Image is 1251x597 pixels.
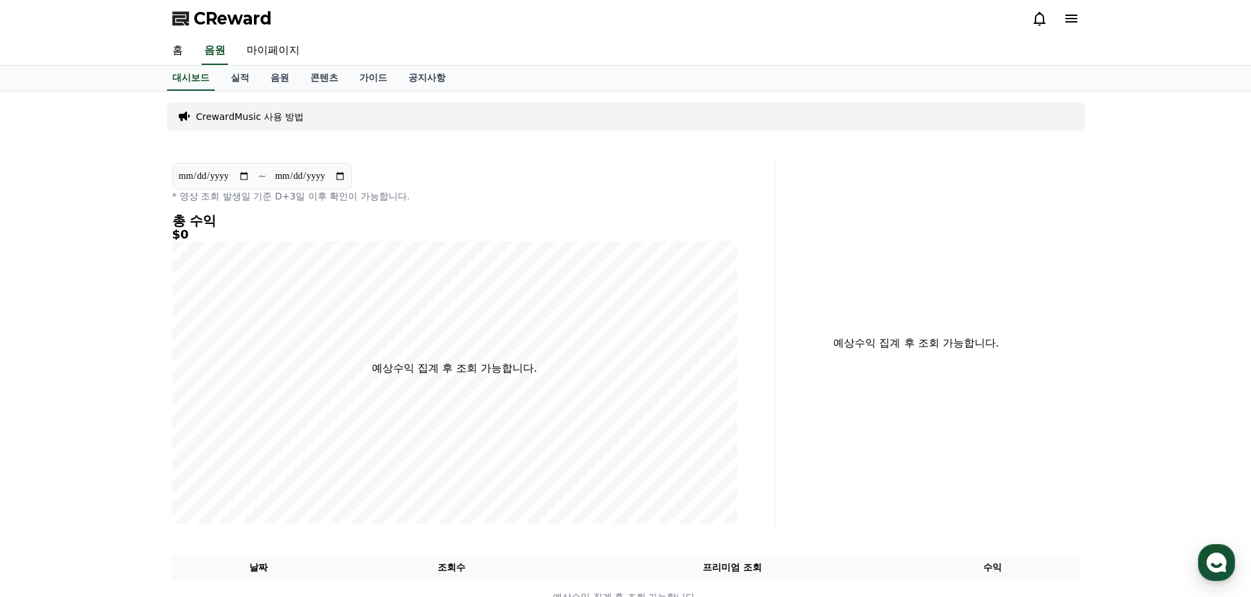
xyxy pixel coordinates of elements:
[258,168,267,184] p: ~
[196,110,304,123] a: CrewardMusic 사용 방법
[558,555,906,580] th: 프리미엄 조회
[236,37,310,65] a: 마이페이지
[167,66,215,91] a: 대시보드
[42,440,50,451] span: 홈
[88,420,171,453] a: 대화
[906,555,1079,580] th: 수익
[260,66,300,91] a: 음원
[786,335,1047,351] p: 예상수익 집계 후 조회 가능합니다.
[202,37,228,65] a: 음원
[372,360,537,376] p: 예상수익 집계 후 조회 가능합니다.
[205,440,221,451] span: 설정
[4,420,88,453] a: 홈
[172,555,345,580] th: 날짜
[172,228,737,241] h5: $0
[194,8,272,29] span: CReward
[172,8,272,29] a: CReward
[398,66,456,91] a: 공지사항
[121,441,137,451] span: 대화
[171,420,255,453] a: 설정
[345,555,558,580] th: 조회수
[172,190,737,203] p: * 영상 조회 발생일 기준 D+3일 이후 확인이 가능합니다.
[300,66,349,91] a: 콘텐츠
[220,66,260,91] a: 실적
[162,37,194,65] a: 홈
[349,66,398,91] a: 가이드
[172,213,737,228] h4: 총 수익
